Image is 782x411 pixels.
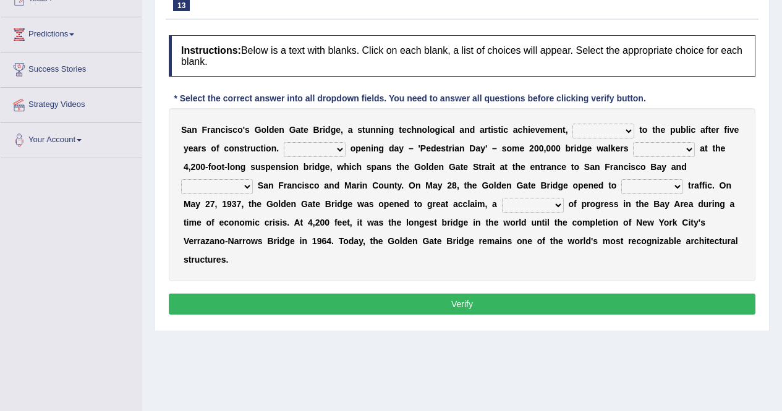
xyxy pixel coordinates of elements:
[734,125,739,135] b: e
[418,143,420,153] b: '
[279,125,284,135] b: n
[571,162,574,172] b: t
[492,143,497,153] b: –
[255,162,261,172] b: u
[473,162,478,172] b: S
[640,162,646,172] b: o
[200,162,205,172] b: 0
[402,125,407,135] b: e
[543,143,546,153] b: ,
[453,125,455,135] b: l
[362,125,365,135] b: t
[1,53,142,83] a: Success Stories
[650,162,657,172] b: B
[379,143,385,153] b: g
[276,162,281,172] b: n
[686,125,689,135] b: l
[435,125,441,135] b: g
[271,162,276,172] b: e
[521,162,525,172] b: e
[245,125,250,135] b: s
[556,143,561,153] b: 0
[587,143,592,153] b: e
[551,143,556,153] b: 0
[396,162,399,172] b: t
[365,125,371,135] b: u
[469,143,475,153] b: D
[681,162,687,172] b: d
[202,125,207,135] b: F
[478,162,482,172] b: t
[189,143,193,153] b: e
[590,162,595,172] b: a
[334,180,340,190] b: d
[426,143,431,153] b: e
[561,162,566,172] b: e
[387,162,392,172] b: s
[712,143,715,153] b: t
[192,125,197,135] b: n
[356,180,359,190] b: r
[224,162,227,172] b: -
[490,162,492,172] b: i
[459,143,465,153] b: n
[244,143,247,153] b: t
[597,143,603,153] b: w
[420,143,426,153] b: P
[320,162,325,172] b: g
[308,162,312,172] b: r
[355,143,361,153] b: p
[446,143,449,153] b: t
[660,125,665,135] b: e
[274,125,279,135] b: e
[370,125,376,135] b: n
[501,125,503,135] b: i
[705,143,708,153] b: t
[482,162,485,172] b: r
[716,125,719,135] b: r
[184,143,189,153] b: y
[216,143,219,153] b: f
[426,162,428,172] b: l
[266,125,269,135] b: l
[530,125,535,135] b: e
[518,125,523,135] b: c
[330,162,333,172] b: ,
[239,143,244,153] b: s
[456,162,461,172] b: a
[226,125,228,135] b: i
[286,162,288,172] b: i
[381,125,383,135] b: i
[488,125,491,135] b: t
[470,125,475,135] b: d
[515,162,521,172] b: h
[349,162,352,172] b: i
[729,125,734,135] b: v
[676,125,681,135] b: u
[211,162,216,172] b: o
[449,143,452,153] b: r
[184,162,189,172] b: 4
[610,162,613,172] b: r
[357,125,362,135] b: s
[378,180,384,190] b: o
[250,162,255,172] b: s
[362,180,368,190] b: n
[169,92,651,105] div: * Select the correct answer into all dropdown fields. You need to answer all questions before cli...
[535,125,540,135] b: v
[635,162,640,172] b: c
[436,143,441,153] b: e
[216,162,222,172] b: o
[261,143,264,153] b: t
[407,125,412,135] b: c
[459,125,464,135] b: a
[261,162,266,172] b: s
[502,143,507,153] b: s
[193,143,198,153] b: a
[657,162,661,172] b: a
[512,162,516,172] b: t
[428,162,434,172] b: d
[234,143,240,153] b: n
[224,143,229,153] b: c
[404,162,409,172] b: e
